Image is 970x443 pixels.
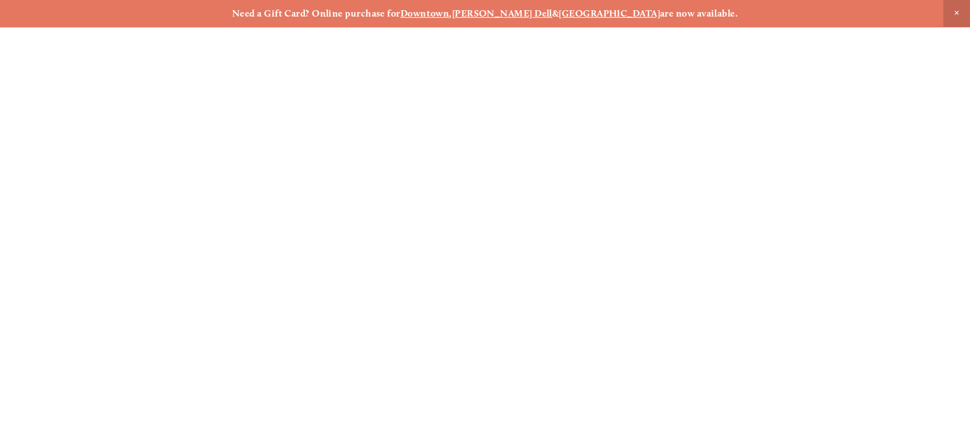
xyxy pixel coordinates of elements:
strong: Need a Gift Card? Online purchase for [232,8,400,19]
a: Downtown [400,8,450,19]
a: [PERSON_NAME] Dell [452,8,552,19]
strong: are now available. [660,8,738,19]
strong: , [449,8,452,19]
strong: & [552,8,559,19]
a: [GEOGRAPHIC_DATA] [559,8,660,19]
